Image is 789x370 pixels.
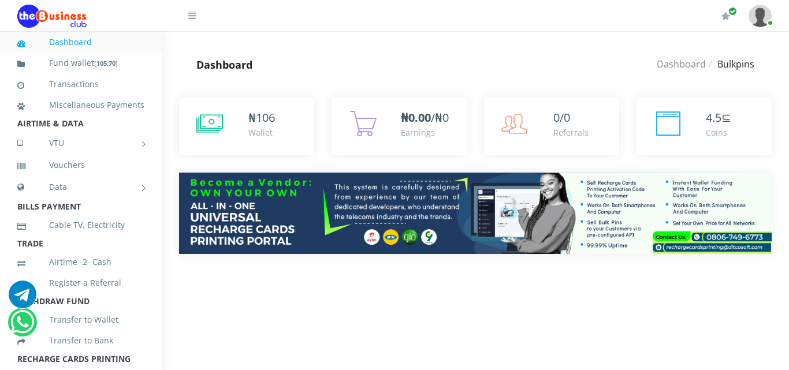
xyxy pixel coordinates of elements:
a: Transfer to Wallet [17,307,144,333]
img: User [749,5,772,27]
a: Fund wallet[105.70] [17,50,144,77]
a: Miscellaneous Payments [17,92,144,118]
a: Airtime -2- Cash [17,249,144,275]
span: 106 [256,110,275,125]
a: Vouchers [17,152,144,178]
div: ⊆ [706,109,731,126]
b: 105.70 [96,59,116,68]
div: Coins [706,126,731,139]
a: Data [17,173,144,201]
a: Dashboard [17,29,144,55]
a: Transfer to Bank [17,327,144,354]
div: ₦ [248,109,275,126]
span: 0/0 [553,110,570,125]
a: Cable TV, Electricity [17,212,144,238]
a: Chat for support [10,317,34,336]
a: Dashboard [657,58,706,70]
a: VTU [17,129,144,158]
span: Renew/Upgrade Subscription [728,7,737,16]
small: [ ] [94,59,118,68]
div: Wallet [248,126,275,139]
a: 0/0 Referrals [484,98,619,155]
img: multitenant_rcp.png [179,173,772,254]
a: ₦106 Wallet [179,98,314,155]
a: Register a Referral [17,270,144,296]
img: Logo [17,5,87,28]
i: Renew/Upgrade Subscription [721,12,730,21]
a: Transactions [17,71,144,98]
b: ₦0.00 [401,110,431,125]
span: /₦0 [401,110,449,125]
strong: Dashboard [196,58,252,72]
span: 4.5 [706,110,721,125]
div: Earnings [401,126,449,139]
li: Bulkpins [706,57,754,71]
a: Chat for support [9,289,36,308]
a: ₦0.00/₦0 Earnings [332,98,467,155]
div: Referrals [553,126,589,139]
